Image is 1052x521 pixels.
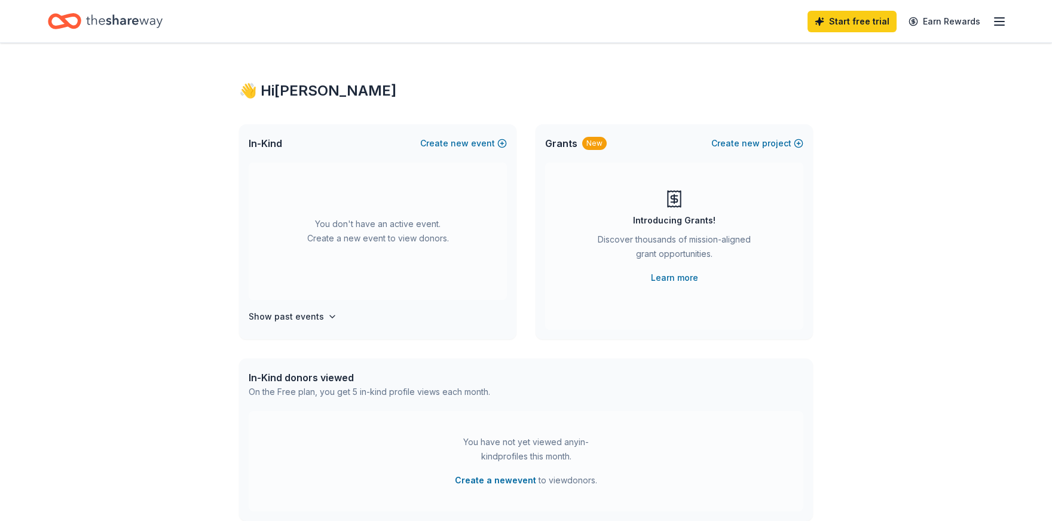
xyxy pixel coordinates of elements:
div: Introducing Grants! [633,213,715,228]
div: On the Free plan, you get 5 in-kind profile views each month. [249,385,490,399]
button: Create a newevent [455,473,536,488]
div: 👋 Hi [PERSON_NAME] [239,81,813,100]
span: to view donors . [455,473,597,488]
button: Createnewevent [420,136,507,151]
span: In-Kind [249,136,282,151]
a: Start free trial [808,11,897,32]
button: Show past events [249,309,337,324]
span: new [451,136,469,151]
button: Createnewproject [711,136,803,151]
a: Earn Rewards [901,11,987,32]
a: Learn more [651,271,698,285]
div: You have not yet viewed any in-kind profiles this month. [451,435,601,464]
h4: Show past events [249,309,324,324]
div: New [582,137,607,150]
span: new [742,136,760,151]
div: You don't have an active event. Create a new event to view donors. [249,163,507,300]
div: Discover thousands of mission-aligned grant opportunities. [593,232,756,266]
div: In-Kind donors viewed [249,370,490,385]
a: Home [48,7,163,35]
span: Grants [545,136,577,151]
